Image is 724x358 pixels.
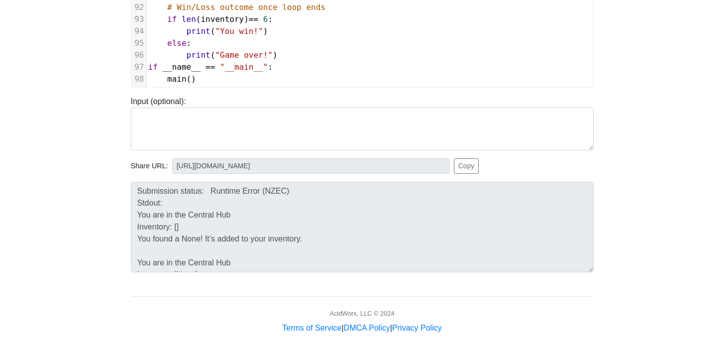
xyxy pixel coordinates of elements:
input: No share available yet [172,158,450,174]
span: ( ) [148,26,268,36]
span: == [206,62,215,72]
span: () [148,74,196,84]
span: print [187,50,210,60]
span: main [167,74,187,84]
span: ( ) : [148,14,273,24]
div: Input (optional): [123,96,601,150]
span: "Game over!" [215,50,273,60]
span: if [148,62,158,72]
span: : [148,38,192,48]
a: Privacy Policy [392,324,442,332]
div: 95 [131,37,146,49]
span: else [167,38,187,48]
div: 93 [131,13,146,25]
span: len [182,14,196,24]
span: "You win!" [215,26,263,36]
div: AcidWorx, LLC © 2024 [329,309,394,318]
span: 6 [263,14,268,24]
span: __name__ [162,62,201,72]
div: 97 [131,61,146,73]
span: : [148,62,273,72]
div: 98 [131,73,146,85]
button: Copy [454,158,479,174]
span: # Win/Loss outcome once loop ends [167,2,325,12]
span: if [167,14,177,24]
div: 96 [131,49,146,61]
span: Share URL: [131,161,168,172]
span: "__main__" [220,62,268,72]
span: print [187,26,210,36]
span: ( ) [148,50,278,60]
div: 92 [131,1,146,13]
span: inventory [201,14,244,24]
a: Terms of Service [282,324,341,332]
span: == [249,14,258,24]
a: DMCA Policy [344,324,390,332]
div: | | [282,322,441,334]
div: 94 [131,25,146,37]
